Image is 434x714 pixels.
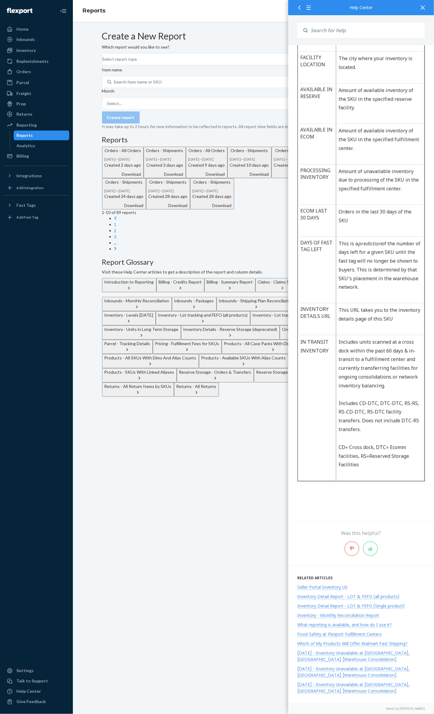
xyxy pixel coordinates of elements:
[222,340,324,354] button: Products - All Case Packs With Dims And Inventory
[102,124,405,130] p: It may take up to 2 hours for new information to be reflected in reports. All report time fields ...
[297,613,379,618] div: Inventory - Monthly Reconciliation Report
[104,189,116,193] time: [DATE]
[146,162,183,168] p: Created 3 days ago
[114,228,117,233] a: Page 2
[114,79,162,85] div: Search item name or SKU
[297,650,410,662] div: [DATE] - Inventory Unavailable at [GEOGRAPHIC_DATA], [GEOGRAPHIC_DATA] [Warehouse Consolidation]
[4,120,69,130] a: Reporting
[16,69,31,75] div: Orders
[10,332,48,372] td: AVAILABLE IN RESERVE
[16,688,41,695] div: Help Center
[16,58,49,64] div: Replenishments
[104,355,196,361] div: Products - All SKUs With Dims And Alias Counts
[230,148,269,154] p: Orders - Shipments
[193,189,204,193] time: [DATE]
[204,278,255,292] button: Billing - Summary Report
[12,114,31,120] strong: Column
[10,260,48,300] td: DSKU
[102,354,199,368] button: Products - All SKUs With Dims And Alias Counts
[4,676,69,686] button: Talk to Support
[57,5,69,17] button: Close Navigation
[10,552,48,584] td: INVENTORY DETAILS URL
[17,143,36,149] div: Analytics
[188,171,225,177] div: Download
[102,147,144,178] button: Orders - All Orders[DATE]—[DATE]Created 2 days agoDownload
[10,485,48,552] td: DAYS OF FAST TAG LEFT
[4,35,69,44] a: Inbounds
[104,188,144,193] p: —
[158,312,248,318] div: Inventory - Lot tracking and FEFO (all products)
[10,454,48,485] td: ECOM LAST 30 DAYS
[16,101,26,107] div: Prep
[224,341,322,347] div: Products - All Case Packs With Dims And Inventory
[102,88,405,94] p: Month
[14,131,70,140] a: Reports
[297,707,425,711] a: Elevio by [PERSON_NAME]
[4,56,69,66] a: Replenishments
[274,171,313,177] div: Download
[297,5,425,10] div: Help Center
[207,189,218,193] time: [DATE]
[183,326,277,332] div: Inventory Details - Reserve Storage (deprecated)
[274,162,313,168] p: Created 16 days ago
[193,202,232,209] div: Download
[102,340,153,354] button: Parcel - Tracking Details
[193,188,232,193] p: —
[16,122,37,128] div: Reporting
[146,171,183,177] div: Download
[172,297,217,311] button: Inbounds - Packages
[250,311,350,325] button: Inventory - Lot tracking and FEFO (single product)
[193,193,232,199] p: Created 28 days ago
[9,54,137,80] p: This report provides [DATE] inventory levels by SKU at each fulfillment center. In addition, you ...
[104,162,141,168] p: Created 2 days ago
[114,222,117,227] a: Page 1 is your current page
[4,200,69,210] button: Fast Tags
[176,383,217,389] div: Returns - All Returns
[102,325,181,340] button: Inventory - Units in Long Term Storage
[104,157,116,161] time: [DATE]
[12,167,45,176] p: NAME
[227,147,272,178] button: Orders - Shipments[DATE]—[DATE]Created 10 days agoDownload
[149,189,160,193] time: [DATE]
[188,162,225,168] p: Created 9 days ago
[10,237,48,260] td: BARCODE
[50,263,134,289] p: Assigned SKU of your product. This is a unique identifier Flexport uses for all SKUs in the network.
[297,622,392,628] div: What reporting is available, and how do I use it?
[104,326,179,332] div: Inventory - Units in Long Term Storage
[104,312,153,318] div: Inventory - Levels [DATE]
[16,36,35,42] div: Inbounds
[297,682,410,694] div: [DATE] - Inventory Unavailable at [GEOGRAPHIC_DATA], [GEOGRAPHIC_DATA] [Warehouse Consolidation]
[297,641,408,647] div: Which of My Products Will Offer Walmart Fast Shipping?
[4,697,69,707] button: Give Feedback
[297,666,410,678] div: [DATE] - Inventory Unavailable at [GEOGRAPHIC_DATA], [GEOGRAPHIC_DATA] [Warehouse Consolidation]
[50,586,134,639] p: Includes units scanned at a cross dock within the past 60 days & in-transit to a fulfillment cent...
[16,80,29,86] div: Parcel
[14,141,70,151] a: Analytics
[104,383,172,389] div: Returns - All Return Items by SKUs
[193,179,232,185] p: Orders - Shipments
[10,413,48,454] td: PROCESSING INVENTORY
[217,297,296,311] button: Inbounds - Shipping Plan Reconciliation
[102,269,405,275] p: Visit these Help Center articles to get a description of the report and column details.
[50,190,134,225] p: MSKU of the SKU, which is automatically imported with your product and can be updated in Inventor...
[104,298,169,304] div: Inbounds - Monthly Reconciliation
[230,171,269,177] div: Download
[274,157,285,161] time: [DATE]
[16,26,29,32] div: Home
[102,111,140,124] button: Create report
[104,279,154,285] div: Introduction to Reporting
[190,178,234,209] button: Orders - Shipments[DATE]—[DATE]Created 28 days agoDownload
[4,171,69,181] button: Integrations
[146,157,157,161] time: [DATE]
[188,157,225,162] p: —
[13,4,26,10] span: Chat
[155,341,219,347] div: Pricing - Fulfillment Fees for SKUs
[102,136,405,144] h3: Reports
[181,325,280,340] button: Inventory Details - Reserve Storage (deprecated)
[16,153,29,159] div: Billing
[274,157,313,162] p: —
[4,212,69,222] a: Add Fast Tag
[144,147,186,178] button: Orders - Shipments[DATE]—[DATE]Created 3 days agoDownload
[102,278,156,292] button: Introduction to Reporting
[230,157,269,162] p: —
